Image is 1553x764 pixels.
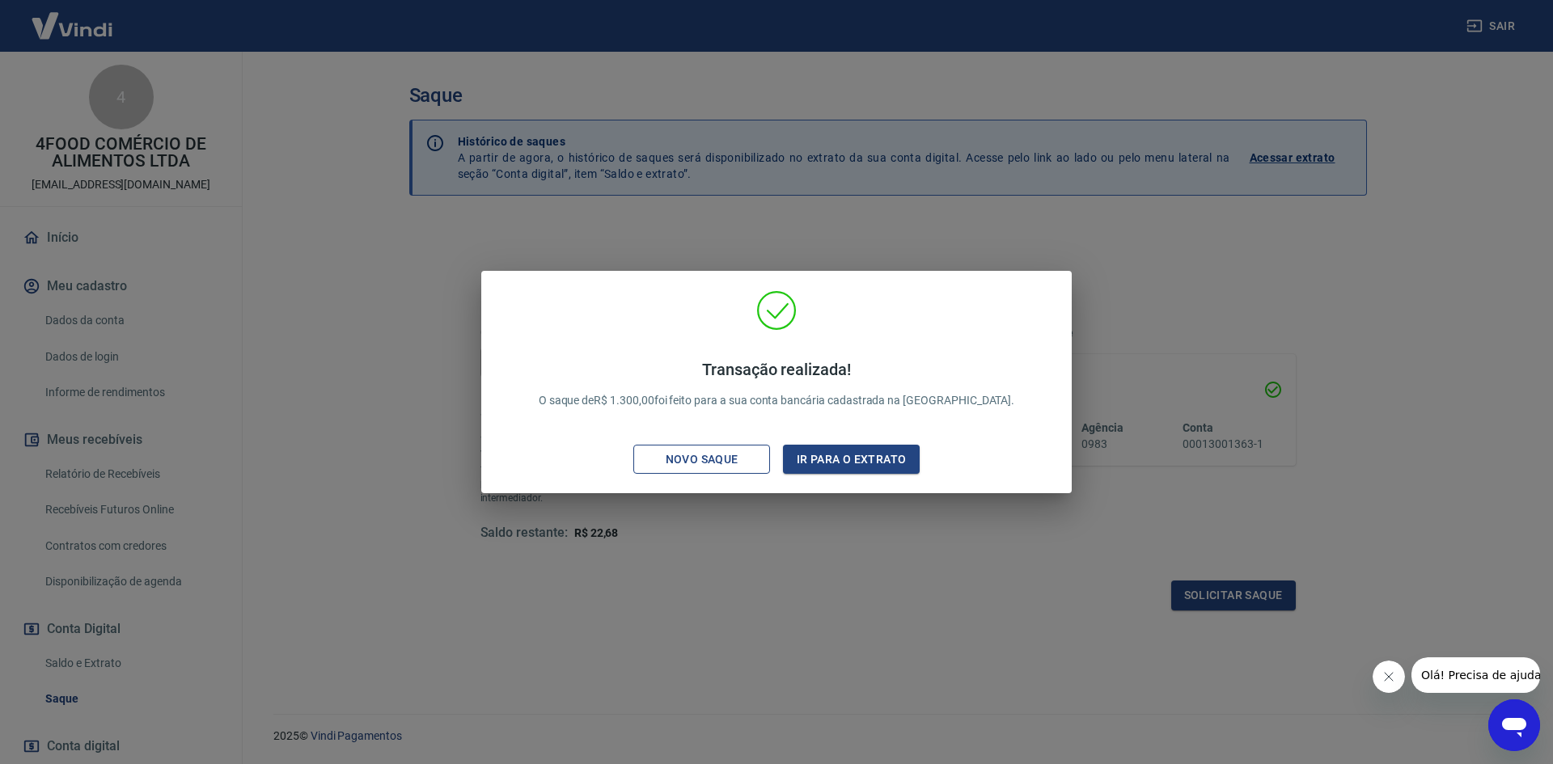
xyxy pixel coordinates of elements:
iframe: Mensagem da empresa [1411,657,1540,693]
span: Olá! Precisa de ajuda? [10,11,136,24]
iframe: Fechar mensagem [1373,661,1405,693]
div: Novo saque [646,450,758,470]
iframe: Botão para abrir a janela de mensagens [1488,699,1540,751]
button: Ir para o extrato [783,445,920,475]
button: Novo saque [633,445,770,475]
p: O saque de R$ 1.300,00 foi feito para a sua conta bancária cadastrada na [GEOGRAPHIC_DATA]. [539,360,1015,409]
h4: Transação realizada! [539,360,1015,379]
